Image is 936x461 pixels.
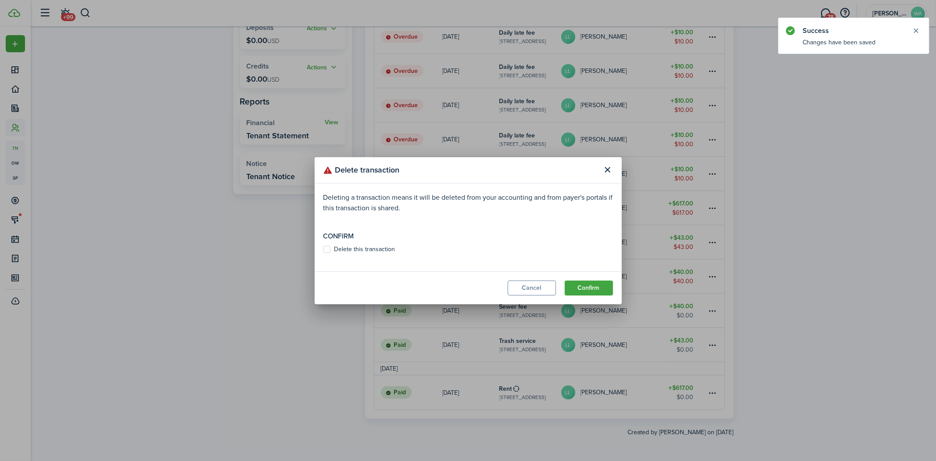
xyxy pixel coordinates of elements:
notify-title: Success [803,25,904,36]
button: Close notify [910,25,922,37]
button: Confirm [565,281,613,295]
p: Deleting a transaction means it will be deleted from your accounting and from payer's portals if ... [323,192,613,213]
notify-body: Changes have been saved [778,38,929,54]
modal-title: Delete transaction [323,162,598,179]
button: Close modal [600,162,615,177]
button: Cancel [508,281,556,295]
p: Confirm [323,231,613,241]
label: Delete this transaction [323,246,395,253]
